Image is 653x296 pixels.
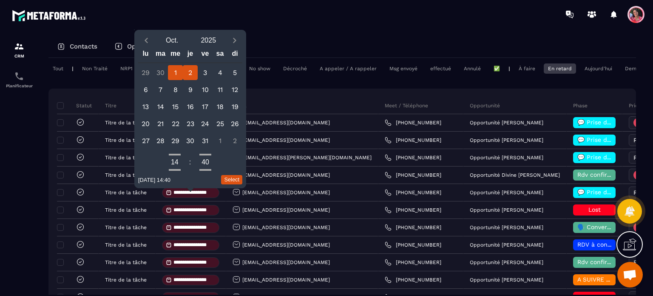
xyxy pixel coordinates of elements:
p: Opportunité [PERSON_NAME] [470,259,543,265]
p: Opportunité [470,102,500,109]
div: 23 [183,116,198,131]
div: Calendar days [138,65,242,148]
button: Previous month [138,34,154,46]
div: di [227,48,242,63]
div: sa [213,48,227,63]
div: ✅ [489,63,504,74]
button: Next month [227,34,242,46]
div: En retard [544,63,576,74]
div: No show [245,63,275,74]
button: Open minutes overlay [199,156,211,168]
p: Contacts [70,43,97,50]
span: Lost [588,206,601,213]
div: Tout [48,63,68,74]
div: lu [138,48,153,63]
p: Titre de la tâche [105,155,147,161]
div: 6 [138,82,153,97]
a: Opportunités [106,37,176,57]
div: 12 [227,82,242,97]
div: me [168,48,183,63]
p: Priorité [629,102,647,109]
div: 8 [168,82,183,97]
div: effectué [426,63,455,74]
div: 01/10/2025 14:40 [138,177,170,183]
a: [PHONE_NUMBER] [385,154,441,161]
div: 10 [198,82,213,97]
p: Titre de la tâche [105,190,147,195]
div: 21 [153,116,168,131]
div: 26 [227,116,242,131]
img: logo [12,8,88,23]
p: Titre de la tâche [105,242,147,248]
div: 1 [213,133,227,148]
a: [PHONE_NUMBER] [385,119,441,126]
p: | [508,66,510,72]
button: Select [221,175,242,184]
button: Open years overlay [190,33,227,48]
button: Decrement minutes [199,168,211,172]
p: Opportunité [PERSON_NAME] [470,137,543,143]
div: Décroché [279,63,311,74]
a: [PHONE_NUMBER] [385,241,441,248]
div: : [185,158,195,166]
p: Opportunités [127,43,168,50]
img: scheduler [14,71,24,81]
div: 5 [227,65,242,80]
span: RDV à confimer ❓ [577,241,632,248]
div: 17 [198,99,213,114]
button: Increment hours [169,153,181,156]
div: 30 [153,65,168,80]
p: Planificateur [2,83,36,88]
div: 11 [213,82,227,97]
p: Titre de la tâche [105,120,147,126]
p: Opportunité [PERSON_NAME] [470,277,543,283]
div: 14 [153,99,168,114]
div: 4 [213,65,227,80]
div: À faire [514,63,539,74]
a: [PHONE_NUMBER] [385,172,441,178]
div: ma [153,48,168,63]
div: Non Traité [78,63,112,74]
div: 25 [213,116,227,131]
span: Rdv confirmé ✅ [577,171,625,178]
div: 27 [138,133,153,148]
p: Titre de la tâche [105,224,147,230]
div: 2 [227,133,242,148]
p: Opportunité [PERSON_NAME] [470,207,543,213]
p: Opportunité [PERSON_NAME] [470,190,543,195]
p: Opportunité Divine [PERSON_NAME] [470,172,560,178]
div: ve [198,48,213,63]
div: je [183,48,198,63]
p: Opportunité [PERSON_NAME] [470,242,543,248]
p: Titre de la tâche [105,137,147,143]
span: 🗣️ Conversation en cours [577,224,653,230]
div: Aujourd'hui [580,63,616,74]
p: Statut [59,102,92,109]
div: 3 [198,65,213,80]
p: Opportunité [PERSON_NAME] [470,224,543,230]
div: 7 [153,82,168,97]
p: Meet / Téléphone [385,102,428,109]
div: A appeler / A rappeler [315,63,381,74]
a: [PHONE_NUMBER] [385,137,441,144]
div: Msg envoyé [385,63,422,74]
div: 18 [213,99,227,114]
p: Titre de la tâche [105,259,147,265]
a: [PHONE_NUMBER] [385,207,441,213]
span: A SUIVRE ⏳ [577,276,613,283]
p: Opportunité [PERSON_NAME] [470,155,543,161]
p: Titre de la tâche [105,172,147,178]
p: Titre de la tâche [105,207,147,213]
img: formation [14,41,24,52]
div: 24 [198,116,213,131]
div: 29 [138,65,153,80]
a: [PHONE_NUMBER] [385,189,441,196]
p: | [72,66,74,72]
div: 13 [138,99,153,114]
p: Opportunité [PERSON_NAME] [470,120,543,126]
a: [PHONE_NUMBER] [385,259,441,266]
button: Increment minutes [199,153,211,156]
div: 31 [198,133,213,148]
div: Demain [621,63,648,74]
p: Phase [573,102,588,109]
